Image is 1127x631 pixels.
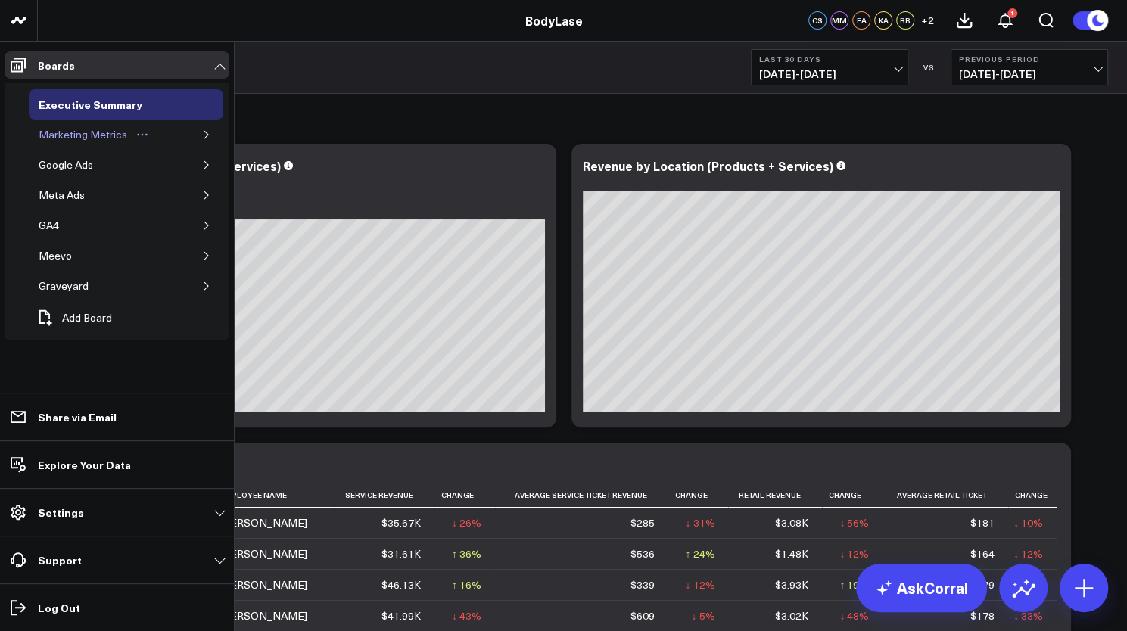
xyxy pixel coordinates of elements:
div: $164 [970,546,995,561]
div: ↓ 12% [839,546,869,561]
a: Google AdsOpen board menu [29,150,126,180]
div: $1.48K [775,546,808,561]
div: [PERSON_NAME] [219,577,307,592]
div: Google Ads [35,156,97,174]
div: $609 [630,608,654,623]
a: Executive SummaryOpen board menu [29,89,175,120]
div: Revenue by Location (Products + Services) [583,157,833,174]
div: Graveyard [35,277,92,295]
div: $35.67K [381,515,421,530]
div: ↓ 12% [1013,546,1043,561]
th: Change [822,483,883,508]
th: Service Revenue [334,483,434,508]
p: Settings [38,506,84,518]
a: Log Out [5,594,229,621]
p: Boards [38,59,75,71]
div: Marketing Metrics [35,126,131,144]
th: Employee Name [219,483,334,508]
div: $3.08K [775,515,808,530]
div: Meta Ads [35,186,89,204]
a: MeevoOpen board menu [29,241,104,271]
div: ↑ 19% [839,577,869,592]
a: AskCorral [856,564,987,612]
div: ↑ 36% [452,546,481,561]
div: $181 [970,515,995,530]
div: $536 [630,546,654,561]
a: BodyLase [525,12,583,29]
button: +2 [918,11,936,30]
th: Change [434,483,495,508]
div: ↓ 10% [1013,515,1043,530]
a: Marketing MetricsOpen board menu [29,120,160,150]
div: VS [916,63,943,72]
div: ↓ 26% [452,515,481,530]
div: $3.93K [775,577,808,592]
div: $178 [970,608,995,623]
div: [PERSON_NAME] [219,515,307,530]
div: $3.02K [775,608,808,623]
th: Change [1008,483,1057,508]
div: 1 [1007,8,1017,18]
div: $31.61K [381,546,421,561]
div: MM [830,11,848,30]
div: [PERSON_NAME] [219,608,307,623]
div: $285 [630,515,654,530]
div: ↓ 43% [452,608,481,623]
div: ↓ 56% [839,515,869,530]
div: EA [852,11,870,30]
button: Open board menu [131,129,154,141]
div: KA [874,11,892,30]
div: GA4 [35,216,63,235]
div: Executive Summary [35,95,146,113]
div: ↓ 33% [1013,608,1043,623]
span: [DATE] - [DATE] [959,68,1100,80]
div: CS [808,11,827,30]
span: + 2 [921,15,934,26]
b: Last 30 Days [759,54,900,64]
p: Share via Email [38,411,117,423]
a: GraveyardOpen board menu [29,271,121,301]
div: [PERSON_NAME] [219,546,307,561]
div: BB [896,11,914,30]
span: Add Board [62,312,112,324]
div: ↑ 24% [685,546,714,561]
div: Previous: $865.97K [68,207,545,219]
div: $41.99K [381,608,421,623]
button: Add Board [29,301,120,334]
div: ↓ 48% [839,608,869,623]
a: GA4Open board menu [29,210,92,241]
div: $339 [630,577,654,592]
div: ↑ 16% [452,577,481,592]
th: Average Retail Ticket [883,483,1008,508]
p: Explore Your Data [38,458,131,471]
button: Last 30 Days[DATE]-[DATE] [751,49,908,85]
div: $46.13K [381,577,421,592]
th: Retail Revenue [728,483,822,508]
b: Previous Period [959,54,1100,64]
th: Average Service Ticket Revenue [495,483,668,508]
div: ↓ 12% [685,577,714,592]
a: Meta AdsOpen board menu [29,180,117,210]
span: [DATE] - [DATE] [759,68,900,80]
th: Change [668,483,728,508]
div: ↓ 31% [685,515,714,530]
p: Log Out [38,601,80,614]
div: Meevo [35,247,76,265]
p: Support [38,554,82,566]
div: ↓ 5% [691,608,714,623]
button: Previous Period[DATE]-[DATE] [951,49,1108,85]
